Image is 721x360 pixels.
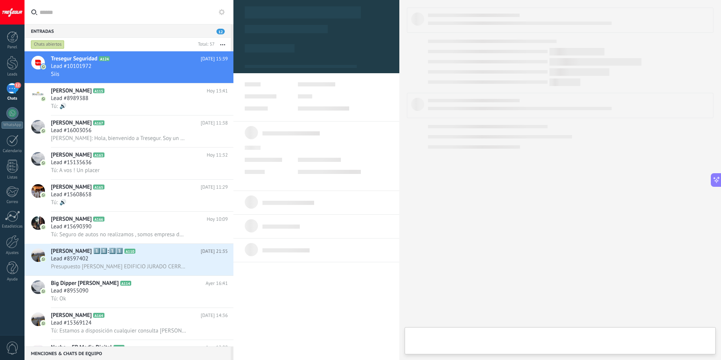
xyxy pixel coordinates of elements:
[2,200,23,205] div: Correo
[41,160,46,166] img: icon
[51,191,92,198] span: Lead #15608658
[51,183,92,191] span: [PERSON_NAME]
[201,248,228,255] span: [DATE] 21:35
[51,159,92,166] span: Lead #15135636
[201,183,228,191] span: [DATE] 11:29
[51,255,88,263] span: Lead #8597402
[2,122,23,129] div: WhatsApp
[25,24,231,38] div: Entradas
[2,72,23,77] div: Leads
[195,41,215,48] div: Total: 57
[2,251,23,255] div: Ajustes
[51,287,88,295] span: Lead #8955090
[93,152,104,157] span: A163
[207,151,228,159] span: Hoy 11:32
[25,276,233,308] a: avatariconBig Dipper [PERSON_NAME]A114Ayer 16:41Lead #8955090Tú: Ok
[51,63,92,70] span: Lead #10101972
[206,280,228,287] span: Ayer 16:41
[51,248,123,255] span: [PERSON_NAME] 1️⃣1️⃣:1️⃣1️⃣
[51,151,92,159] span: [PERSON_NAME]
[31,40,64,49] div: Chats abiertos
[2,149,23,154] div: Calendario
[201,55,228,63] span: [DATE] 15:39
[14,82,21,88] span: 12
[51,344,112,351] span: Nacho ~ FB Media Digital
[51,295,66,302] span: Tú: Ok
[41,321,46,326] img: icon
[25,115,233,147] a: avataricon[PERSON_NAME]A167[DATE] 11:38Lead #16003056[PERSON_NAME]: Hola, bienvenido a Tresegur. ...
[51,87,92,95] span: [PERSON_NAME]
[51,327,186,334] span: Tú: Estamos a disposición cualquier consulta [PERSON_NAME] . [GEOGRAPHIC_DATA]
[114,345,124,350] span: A132
[51,95,88,102] span: Lead #8989388
[2,96,23,101] div: Chats
[41,64,46,69] img: icon
[41,128,46,134] img: icon
[201,312,228,319] span: [DATE] 14:36
[25,180,233,211] a: avataricon[PERSON_NAME]A165[DATE] 11:29Lead #15608658Tú: 🔊
[41,257,46,262] img: icon
[2,45,23,50] div: Panel
[51,199,66,206] span: Tú: 🔊
[93,313,104,318] span: A164
[51,103,66,110] span: Tú: 🔊
[51,135,186,142] span: [PERSON_NAME]: Hola, bienvenido a Tresegur. Soy un asistente virtual. Como se trata de una consul...
[51,167,100,174] span: Tú: A vos ! Un placer
[2,175,23,180] div: Listas
[25,308,233,340] a: avataricon[PERSON_NAME]A164[DATE] 14:36Lead #15369124Tú: Estamos a disposición cualquier consulta...
[25,83,233,115] a: avataricon[PERSON_NAME]A115Hoy 13:41Lead #8989388Tú: 🔊
[51,263,186,270] span: Presupuesto [PERSON_NAME] EDIFICIO JURADO CERRADURA
[93,120,104,125] span: A167
[51,71,59,78] span: Siis
[51,119,92,127] span: [PERSON_NAME]
[93,88,104,93] span: A115
[41,225,46,230] img: icon
[99,56,110,61] span: A124
[51,319,92,327] span: Lead #15369124
[41,192,46,198] img: icon
[93,217,104,222] span: A166
[25,212,233,243] a: avataricon[PERSON_NAME]A166Hoy 10:09Lead #15690390Tú: Seguro de autos no realizamos , somos empre...
[25,346,231,360] div: Menciones & Chats de equipo
[120,281,131,286] span: A114
[25,148,233,179] a: avataricon[PERSON_NAME]A163Hoy 11:32Lead #15135636Tú: A vos ! Un placer
[51,215,92,223] span: [PERSON_NAME]
[201,119,228,127] span: [DATE] 11:38
[41,289,46,294] img: icon
[216,29,225,34] span: 12
[25,244,233,275] a: avataricon[PERSON_NAME] 1️⃣1️⃣:1️⃣1️⃣A110[DATE] 21:35Lead #8597402Presupuesto [PERSON_NAME] EDIFI...
[41,96,46,102] img: icon
[2,224,23,229] div: Estadísticas
[51,231,186,238] span: Tú: Seguro de autos no realizamos , somos empresa de seguridad y alarmas con monitoreo
[51,55,97,63] span: Tresegur Seguridad
[206,344,228,351] span: Ayer 12:08
[207,215,228,223] span: Hoy 10:09
[93,185,104,189] span: A165
[51,312,92,319] span: [PERSON_NAME]
[51,127,92,134] span: Lead #16003056
[51,223,92,231] span: Lead #15690390
[207,87,228,95] span: Hoy 13:41
[51,280,119,287] span: Big Dipper [PERSON_NAME]
[2,277,23,282] div: Ayuda
[124,249,135,254] span: A110
[25,51,233,83] a: avatariconTresegur SeguridadA124[DATE] 15:39Lead #10101972Siis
